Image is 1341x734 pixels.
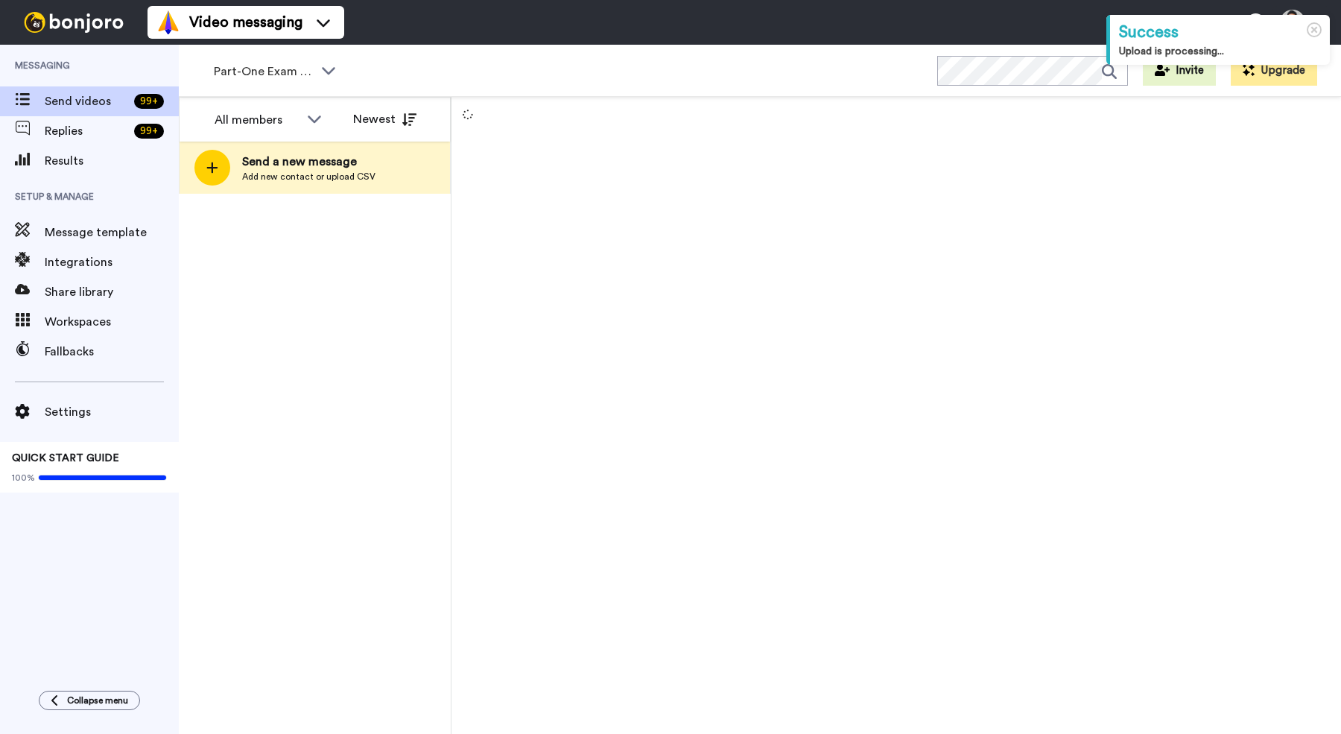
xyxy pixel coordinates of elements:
span: Share library [45,283,179,301]
span: Collapse menu [67,695,128,706]
div: All members [215,111,299,129]
button: Invite [1143,56,1216,86]
span: Video messaging [189,12,302,33]
span: Send a new message [242,153,375,171]
img: bj-logo-header-white.svg [18,12,130,33]
div: 99 + [134,94,164,109]
span: Part-One Exam Booked [214,63,314,80]
div: Success [1119,21,1321,44]
span: Fallbacks [45,343,179,361]
span: QUICK START GUIDE [12,453,119,464]
span: Message template [45,224,179,241]
img: vm-color.svg [156,10,180,34]
div: 99 + [134,124,164,139]
span: Add new contact or upload CSV [242,171,375,183]
span: Results [45,152,179,170]
span: Settings [45,403,179,421]
span: Integrations [45,253,179,271]
div: Upload is processing... [1119,44,1321,59]
span: Send videos [45,92,128,110]
button: Collapse menu [39,691,140,710]
span: 100% [12,472,35,484]
button: Newest [342,104,428,134]
button: Upgrade [1231,56,1317,86]
span: Replies [45,122,128,140]
span: Workspaces [45,313,179,331]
